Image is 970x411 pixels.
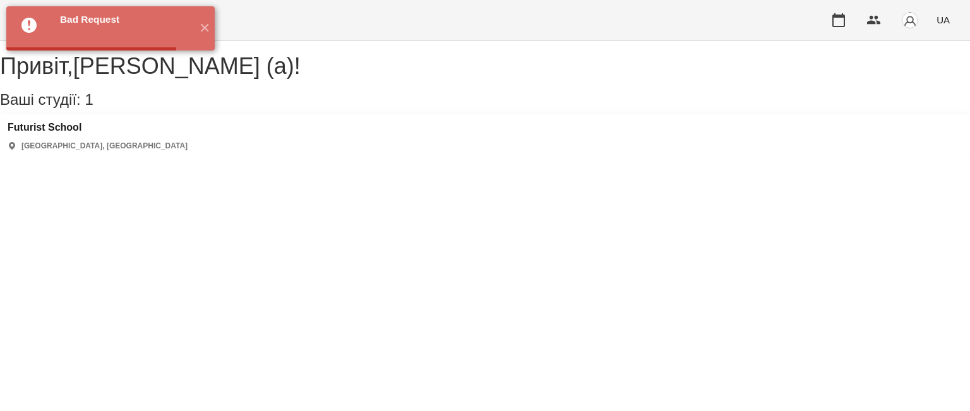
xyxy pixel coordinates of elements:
[60,13,189,27] div: Bad Request
[21,141,188,152] p: [GEOGRAPHIC_DATA], [GEOGRAPHIC_DATA]
[931,8,955,32] button: UA
[85,91,93,108] span: 1
[8,122,188,133] a: Futurist School
[937,13,950,27] span: UA
[901,11,919,29] img: avatar_s.png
